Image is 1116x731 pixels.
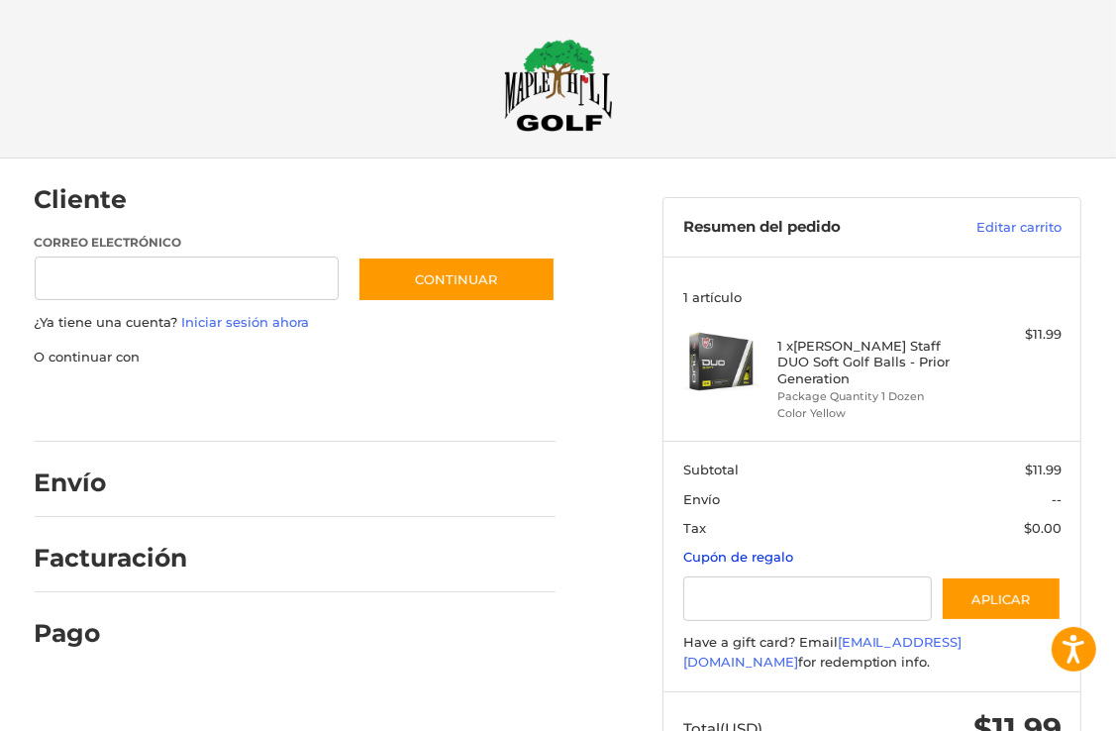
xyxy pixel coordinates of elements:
[683,289,1062,305] h3: 1 artículo
[35,313,557,333] p: ¿Ya tiene una cuenta?
[683,576,932,621] input: Cupón de regalo o código de cupón
[35,348,557,367] p: O continuar con
[683,491,720,507] span: Envío
[929,218,1062,238] a: Editar carrito
[777,405,962,422] li: Color Yellow
[35,184,151,215] h2: Cliente
[683,549,793,565] a: Cupón de regalo
[28,386,176,422] iframe: PayPal-paypal
[966,325,1062,345] div: $11.99
[1025,462,1062,477] span: $11.99
[35,543,188,574] h2: Facturación
[1052,491,1062,507] span: --
[35,618,151,649] h2: Pago
[683,462,739,477] span: Subtotal
[683,520,706,536] span: Tax
[504,39,613,132] img: Maple Hill Golf
[357,257,556,302] button: Continuar
[683,633,1062,672] div: Have a gift card? Email for redemption info.
[777,338,962,386] h4: 1 x [PERSON_NAME] Staff DUO Soft Golf Balls - Prior Generation
[683,218,929,238] h3: Resumen del pedido
[35,234,339,252] label: Correo electrónico
[941,576,1062,621] button: Aplicar
[35,468,151,498] h2: Envío
[182,314,310,330] a: Iniciar sesión ahora
[777,388,962,405] li: Package Quantity 1 Dozen
[683,634,963,670] a: [EMAIL_ADDRESS][DOMAIN_NAME]
[1024,520,1062,536] span: $0.00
